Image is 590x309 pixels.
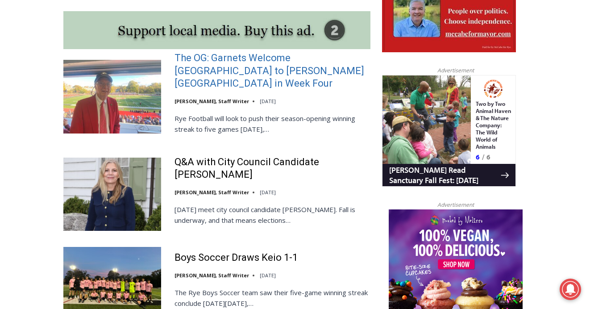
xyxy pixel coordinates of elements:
[175,189,249,196] a: [PERSON_NAME], Staff Writer
[94,25,129,75] div: Two by Two Animal Haven & The Nature Company: The Wild World of Animals
[260,189,276,196] time: [DATE]
[63,11,370,49] img: support local media, buy this ad
[104,77,108,86] div: 6
[428,66,483,75] span: Advertisement
[94,77,98,86] div: 6
[0,89,133,111] a: [PERSON_NAME] Read Sanctuary Fall Fest: [DATE]
[225,0,422,87] div: Apply Now <> summer and RHS senior internships available
[175,52,370,90] a: The OG: Garnets Welcome [GEOGRAPHIC_DATA] to [PERSON_NAME][GEOGRAPHIC_DATA] in Week Four
[175,204,370,225] p: [DATE] meet city council candidate [PERSON_NAME]. Fall is underway, and that means elections…
[175,287,370,309] p: The Rye Boys Soccer team saw their five-game winning streak conclude [DATE][DATE],…
[175,251,298,264] a: Boys Soccer Draws Keio 1-1
[175,98,249,104] a: [PERSON_NAME], Staff Writer
[63,158,161,231] img: Q&A with City Council Candidate Maria Tufvesson Shuck
[428,200,483,209] span: Advertisement
[260,272,276,279] time: [DATE]
[260,98,276,104] time: [DATE]
[175,272,249,279] a: [PERSON_NAME], Staff Writer
[63,60,161,133] img: The OG: Garnets Welcome Yorktown to Nugent Stadium in Week Four
[175,113,370,134] p: Rye Football will look to push their season-opening winning streak to five games [DATE],…
[100,77,102,86] div: /
[175,156,370,181] a: Q&A with City Council Candidate [PERSON_NAME]
[215,87,432,111] a: Intern @ [DOMAIN_NAME]
[233,89,414,109] span: Intern @ [DOMAIN_NAME]
[7,90,119,110] h4: [PERSON_NAME] Read Sanctuary Fall Fest: [DATE]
